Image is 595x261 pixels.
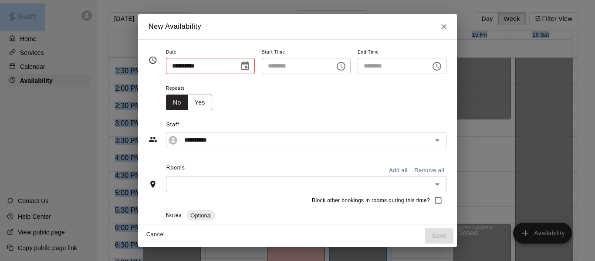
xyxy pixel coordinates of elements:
[166,83,219,95] span: Repeats
[431,134,443,146] button: Open
[149,56,157,64] svg: Timing
[149,21,201,32] h6: New Availability
[384,164,412,177] button: Add all
[166,95,188,111] button: No
[149,180,157,189] svg: Rooms
[166,165,185,171] span: Rooms
[431,178,443,190] button: Open
[166,47,255,58] span: Date
[237,58,254,75] button: Choose date, selected date is Aug 14, 2025
[312,197,430,205] span: Block other bookings in rooms during this time?
[428,58,446,75] button: Choose time, selected time is 3:30 PM
[166,95,212,111] div: outlined button group
[188,95,212,111] button: Yes
[436,19,452,34] button: Close
[262,47,351,58] span: Start Time
[332,58,350,75] button: Choose time, selected time is 3:00 PM
[412,164,446,177] button: Remove all
[166,212,182,218] span: Notes
[187,212,215,219] span: Optional
[166,118,446,132] span: Staff
[142,228,169,241] button: Cancel
[358,47,446,58] span: End Time
[149,135,157,144] svg: Staff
